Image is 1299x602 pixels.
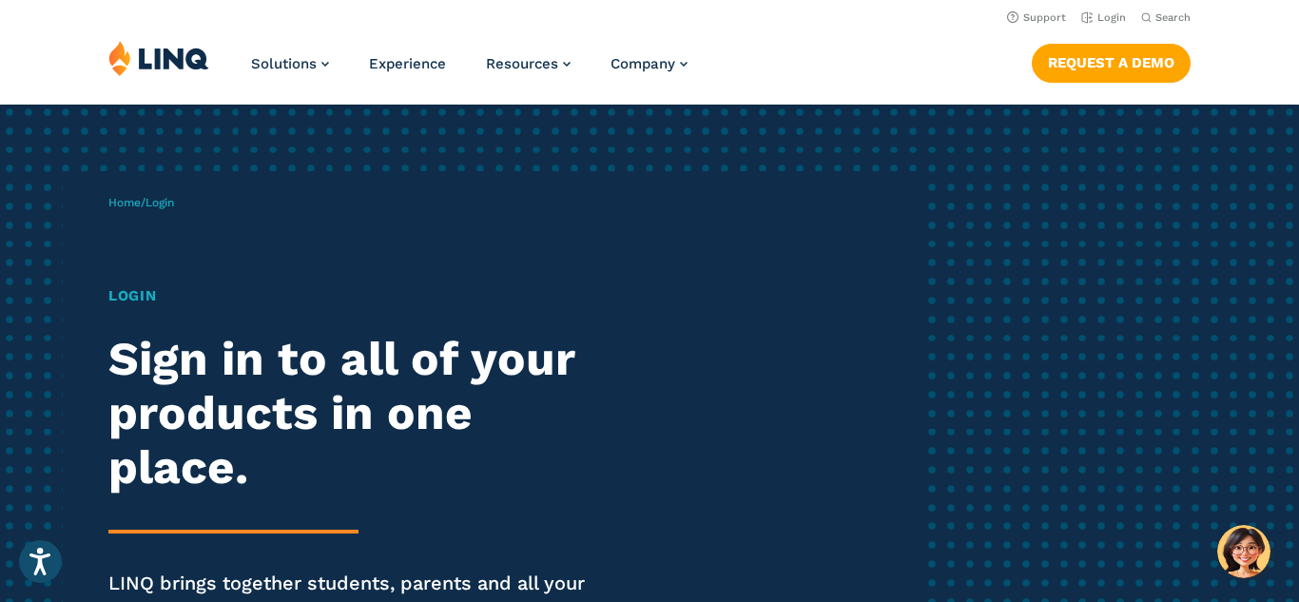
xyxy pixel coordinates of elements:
[1217,525,1270,578] button: Hello, have a question? Let’s chat.
[251,55,317,72] span: Solutions
[108,196,141,209] a: Home
[1155,11,1191,24] span: Search
[145,196,174,209] span: Login
[108,285,609,307] h1: Login
[108,196,174,209] span: /
[251,55,329,72] a: Solutions
[611,55,675,72] span: Company
[108,40,209,76] img: LINQ | K‑12 Software
[1032,44,1191,82] a: Request a Demo
[251,40,688,103] nav: Primary Navigation
[611,55,688,72] a: Company
[1007,11,1066,24] a: Support
[1081,11,1126,24] a: Login
[1032,40,1191,82] nav: Button Navigation
[108,332,609,494] h2: Sign in to all of your products in one place.
[369,55,446,72] a: Experience
[486,55,558,72] span: Resources
[486,55,571,72] a: Resources
[1141,10,1191,25] button: Open Search Bar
